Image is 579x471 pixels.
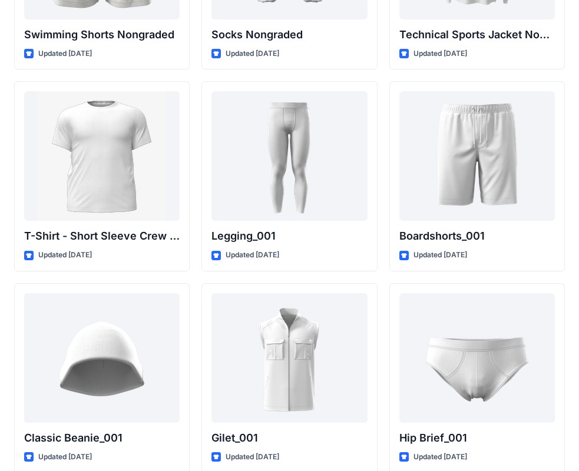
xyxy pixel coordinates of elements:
p: Updated [DATE] [38,249,92,261]
a: Classic Beanie_001 [24,293,180,423]
a: Legging_001 [211,91,367,221]
p: Socks Nongraded [211,26,367,43]
p: Updated [DATE] [413,451,467,463]
a: Boardshorts_001 [399,91,555,221]
p: Hip Brief_001 [399,430,555,446]
p: Updated [DATE] [38,451,92,463]
p: Updated [DATE] [226,451,279,463]
p: Updated [DATE] [226,249,279,261]
a: Gilet_001 [211,293,367,423]
p: Updated [DATE] [413,249,467,261]
a: T-Shirt - Short Sleeve Crew Neck [24,91,180,221]
p: Technical Sports Jacket Nongraded [399,26,555,43]
p: Updated [DATE] [38,48,92,60]
p: Updated [DATE] [226,48,279,60]
p: Boardshorts_001 [399,228,555,244]
p: Gilet_001 [211,430,367,446]
p: Classic Beanie_001 [24,430,180,446]
p: Swimming Shorts Nongraded [24,26,180,43]
p: Updated [DATE] [413,48,467,60]
p: T-Shirt - Short Sleeve Crew Neck [24,228,180,244]
a: Hip Brief_001 [399,293,555,423]
p: Legging_001 [211,228,367,244]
